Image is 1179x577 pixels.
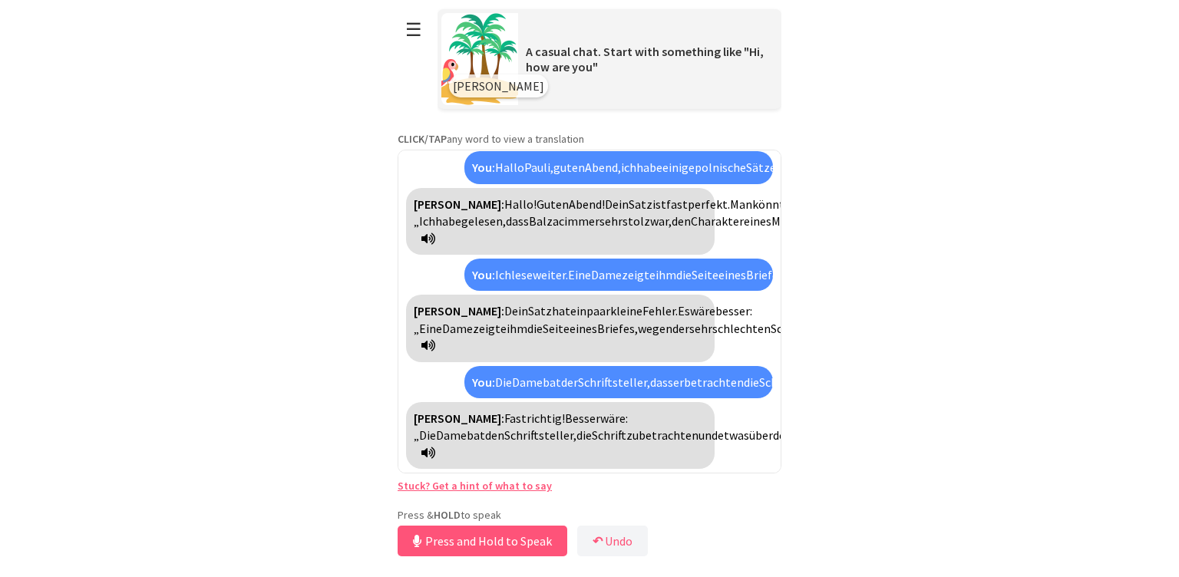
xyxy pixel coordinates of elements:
span: Balzac [529,213,564,229]
span: guten [553,160,585,175]
span: der [561,374,578,390]
button: ↶Undo [577,526,648,556]
span: Schrift.“ [771,321,812,336]
span: A casual chat. Start with something like "Hi, how are you" [526,44,764,74]
strong: [PERSON_NAME]: [414,303,504,318]
span: kleine [610,303,642,318]
span: Hallo [495,160,524,175]
div: Click to translate [464,151,773,183]
div: Click to translate [464,259,773,291]
p: any word to view a translation [398,132,781,146]
span: Abend, [585,160,621,175]
span: „Eine [414,321,442,336]
span: über [749,427,773,443]
span: dass [650,374,673,390]
span: Es [678,303,690,318]
span: wäre: [600,410,628,426]
span: Dame [436,427,467,443]
span: Menschen [771,213,824,229]
span: Dame [442,321,473,336]
span: Dame [591,267,622,282]
span: weiter. [533,267,568,282]
span: ein [570,303,586,318]
span: ihm [656,267,676,282]
span: „Die [414,427,436,443]
span: immer [564,213,599,229]
span: bat [467,427,485,443]
span: betrachten [684,374,744,390]
strong: [PERSON_NAME]: [414,410,504,426]
span: sehr [599,213,623,229]
strong: [PERSON_NAME]: [414,196,504,212]
span: eines [744,213,771,229]
span: bat [543,374,561,390]
span: zeigte [622,267,656,282]
span: wäre [690,303,715,318]
span: paar [586,303,610,318]
span: und [698,427,718,443]
span: polnische [695,160,746,175]
span: hat [552,303,570,318]
span: dass [506,213,529,229]
span: übersetzt, [776,160,831,175]
span: Fehler. [642,303,678,318]
strong: You: [472,267,495,282]
span: Hallo! [504,196,537,212]
span: Satz [629,196,652,212]
span: Briefes, [746,267,787,282]
strong: HOLD [434,508,461,522]
span: Dame [512,374,543,390]
span: Satz [528,303,552,318]
span: einige [662,160,695,175]
span: sehr [689,321,712,336]
span: [PERSON_NAME] [453,78,544,94]
span: „Ich [414,213,435,229]
span: Seite [543,321,570,336]
span: fast [666,196,688,212]
span: Dein [605,196,629,212]
span: könnte [752,196,791,212]
span: Die [495,374,512,390]
span: ist [652,196,666,212]
span: Eine [568,267,591,282]
span: habe [636,160,662,175]
span: eines [570,321,597,336]
div: Click to translate [406,188,715,255]
div: Click to translate [406,402,715,469]
button: Press and Hold to Speak [398,526,567,556]
strong: You: [472,160,495,175]
span: stolz [623,213,650,229]
span: zeigte [473,321,507,336]
span: die [744,374,759,390]
span: die [576,427,592,443]
span: Ich [495,267,511,282]
a: Stuck? Get a hint of what to say [398,479,552,493]
span: Dein [504,303,528,318]
span: zu [626,427,639,443]
span: die [676,267,692,282]
span: den [485,427,504,443]
span: Seite [692,267,718,282]
span: etwas [718,427,749,443]
span: Briefes, [597,321,638,336]
span: Besser [565,410,600,426]
span: Schriftsteller, [504,427,576,443]
span: perfekt. [688,196,730,212]
span: ich [621,160,636,175]
div: Click to translate [464,366,773,398]
span: lese [511,267,533,282]
span: war, [650,213,672,229]
strong: You: [472,374,495,390]
span: Man [730,196,752,212]
span: Sätze [746,160,776,175]
span: ihm [507,321,527,336]
span: Schrift [592,427,626,443]
span: betrachten [639,427,698,443]
span: wegen [638,321,672,336]
span: den [773,427,792,443]
div: Click to translate [406,295,715,361]
span: habe [435,213,461,229]
button: ☰ [398,10,430,49]
span: der [672,321,689,336]
span: er [673,374,684,390]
